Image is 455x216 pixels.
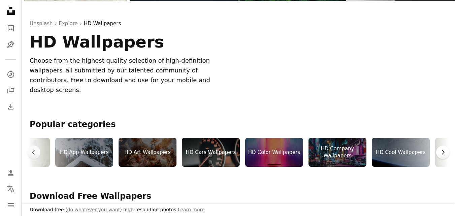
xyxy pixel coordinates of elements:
[30,56,234,95] div: Choose from the highest quality selection of high-definition wallpapers–all submitted by our tale...
[4,68,18,81] a: Explore
[4,198,18,212] button: Menu
[4,100,18,114] a: Download History
[436,146,450,159] button: scroll list to the right
[178,207,205,212] a: Learn more
[182,138,240,167] a: HD Cars Wallpapers
[4,4,18,19] a: Home — Unsplash
[308,138,366,167] a: HD Company Wallpapers
[245,138,303,167] a: HD Color Wallpapers
[4,22,18,35] a: Photos
[30,33,305,51] h1: HD Wallpapers
[30,20,447,28] div: › ›
[67,207,120,212] a: do whatever you want
[30,207,205,213] h3: Download free ( ) high-resolution photos.
[372,138,430,167] a: HD Cool Wallpapers
[30,191,447,202] h2: Download Free Wallpapers
[4,38,18,51] a: Illustrations
[4,166,18,180] a: Log in / Sign up
[30,20,53,28] a: Unsplash
[55,138,113,167] a: HD App Wallpapers
[84,20,121,28] a: HD Wallpapers
[27,146,40,159] button: scroll list to the left
[4,182,18,196] button: Language
[4,84,18,97] a: Collections
[30,119,447,130] h2: Popular categories
[59,20,78,28] a: Explore
[119,138,176,167] a: HD Art Wallpapers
